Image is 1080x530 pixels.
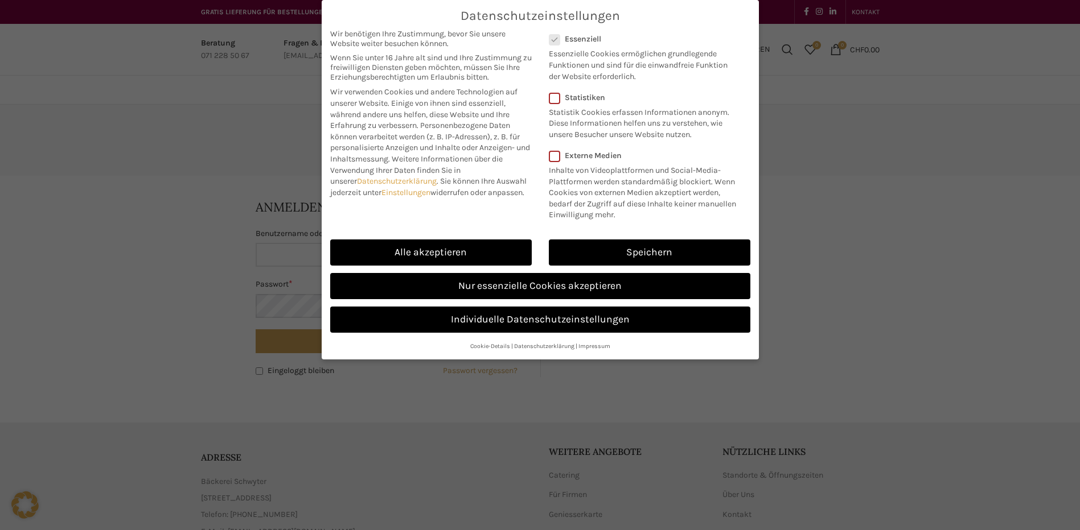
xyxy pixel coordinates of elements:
a: Individuelle Datenschutzeinstellungen [330,307,750,333]
span: Sie können Ihre Auswahl jederzeit unter widerrufen oder anpassen. [330,176,527,197]
a: Datenschutzerklärung [357,176,437,186]
label: Externe Medien [549,151,743,160]
span: Wenn Sie unter 16 Jahre alt sind und Ihre Zustimmung zu freiwilligen Diensten geben möchten, müss... [330,53,532,82]
span: Wir benötigen Ihre Zustimmung, bevor Sie unsere Website weiter besuchen können. [330,29,532,48]
label: Essenziell [549,34,736,44]
a: Speichern [549,239,750,266]
a: Datenschutzerklärung [514,342,574,350]
a: Einstellungen [381,188,430,197]
label: Statistiken [549,93,736,102]
a: Impressum [578,342,610,350]
span: Datenschutzeinstellungen [461,9,620,23]
a: Nur essenzielle Cookies akzeptieren [330,273,750,299]
p: Statistik Cookies erfassen Informationen anonym. Diese Informationen helfen uns zu verstehen, wie... [549,102,736,140]
a: Alle akzeptieren [330,239,532,266]
span: Wir verwenden Cookies und andere Technologien auf unserer Website. Einige von ihnen sind essenzie... [330,87,518,130]
a: Cookie-Details [470,342,510,350]
p: Essenzielle Cookies ermöglichen grundlegende Funktionen und sind für die einwandfreie Funktion de... [549,44,736,82]
span: Personenbezogene Daten können verarbeitet werden (z. B. IP-Adressen), z. B. für personalisierte A... [330,121,530,164]
p: Inhalte von Videoplattformen und Social-Media-Plattformen werden standardmäßig blockiert. Wenn Co... [549,160,743,221]
span: Weitere Informationen über die Verwendung Ihrer Daten finden Sie in unserer . [330,154,503,186]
